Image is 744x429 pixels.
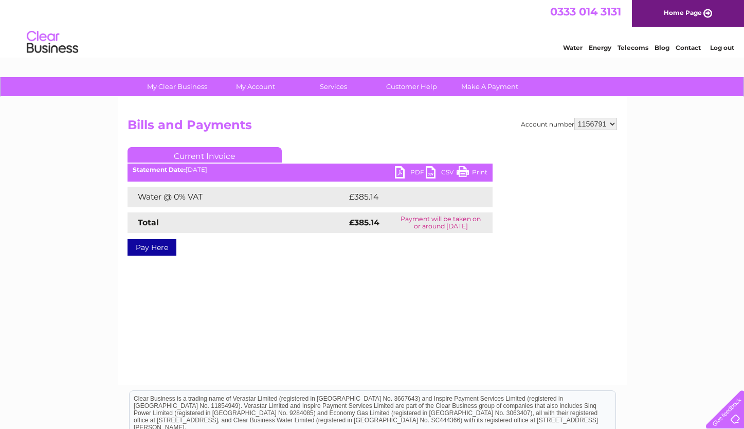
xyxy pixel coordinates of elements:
a: Make A Payment [447,77,532,96]
h2: Bills and Payments [128,118,617,137]
a: Water [563,44,583,51]
a: My Clear Business [135,77,220,96]
a: Blog [655,44,669,51]
a: PDF [395,166,426,181]
a: CSV [426,166,457,181]
img: logo.png [26,27,79,58]
a: Print [457,166,487,181]
div: Clear Business is a trading name of Verastar Limited (registered in [GEOGRAPHIC_DATA] No. 3667643... [130,6,615,50]
strong: Total [138,218,159,227]
a: Current Invoice [128,147,282,163]
div: [DATE] [128,166,493,173]
td: Water @ 0% VAT [128,187,347,207]
td: £385.14 [347,187,474,207]
a: Telecoms [618,44,648,51]
a: My Account [213,77,298,96]
a: Contact [676,44,701,51]
a: Customer Help [369,77,454,96]
a: Pay Here [128,239,176,256]
div: Account number [521,118,617,130]
td: Payment will be taken on or around [DATE] [389,212,493,233]
a: Energy [589,44,611,51]
b: Statement Date: [133,166,186,173]
a: Services [291,77,376,96]
a: Log out [710,44,734,51]
strong: £385.14 [349,218,379,227]
a: 0333 014 3131 [550,5,621,18]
